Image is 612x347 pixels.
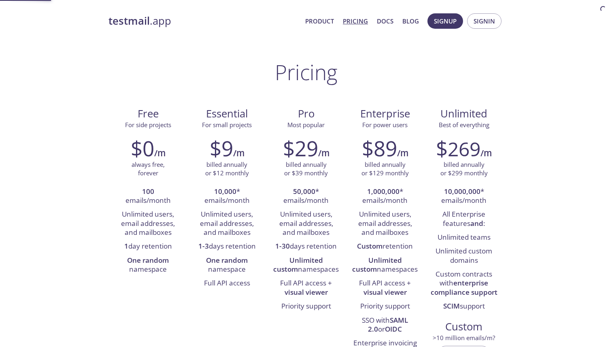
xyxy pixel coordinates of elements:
[436,136,480,160] h2: $
[362,121,408,129] span: For power users
[193,254,260,277] li: namespace
[108,14,299,28] a: testmail.app
[397,146,408,160] h6: /m
[115,208,181,240] li: Unlimited users, email addresses, and mailboxes
[440,106,487,121] span: Unlimited
[448,136,480,162] span: 269
[431,268,497,300] li: Custom contracts with
[206,255,248,265] strong: One random
[214,187,236,196] strong: 10,000
[115,107,181,121] span: Free
[352,314,419,337] li: SSO with or
[272,254,339,277] li: namespaces
[318,146,329,160] h6: /m
[124,241,128,251] strong: 1
[293,187,315,196] strong: 50,000
[115,254,181,277] li: namespace
[431,300,497,313] li: support
[115,185,181,208] li: emails/month
[431,278,497,296] strong: enterprise compliance support
[193,185,260,208] li: * emails/month
[142,187,154,196] strong: 100
[431,245,497,268] li: Unlimited custom domains
[115,240,181,253] li: day retention
[352,185,419,208] li: * emails/month
[431,231,497,245] li: Unlimited teams
[363,287,407,297] strong: visual viewer
[352,240,419,253] li: retention
[343,16,368,26] a: Pricing
[273,255,323,274] strong: Unlimited custom
[193,208,260,240] li: Unlimited users, email addresses, and mailboxes
[402,16,419,26] a: Blog
[272,185,339,208] li: * emails/month
[368,315,408,334] strong: SAML 2.0
[210,136,233,160] h2: $9
[474,16,495,26] span: Signin
[272,240,339,253] li: days retention
[285,287,328,297] strong: visual viewer
[385,324,402,334] strong: OIDC
[352,208,419,240] li: Unlimited users, email addresses, and mailboxes
[127,255,169,265] strong: One random
[352,255,402,274] strong: Unlimited custom
[367,187,399,196] strong: 1,000,000
[205,160,249,178] p: billed annually or $12 monthly
[431,185,497,208] li: * emails/month
[444,187,480,196] strong: 10,000,000
[470,219,483,228] strong: and
[433,334,495,342] span: > 10 million emails/m?
[352,254,419,277] li: namespaces
[154,146,166,160] h6: /m
[272,208,339,240] li: Unlimited users, email addresses, and mailboxes
[125,121,171,129] span: For side projects
[377,16,393,26] a: Docs
[233,146,244,160] h6: /m
[357,241,382,251] strong: Custom
[440,160,488,178] p: billed annually or $299 monthly
[275,60,338,84] h1: Pricing
[480,146,492,160] h6: /m
[427,13,463,29] button: Signup
[194,107,260,121] span: Essential
[287,121,325,129] span: Most popular
[434,16,457,26] span: Signup
[202,121,252,129] span: For small projects
[273,107,339,121] span: Pro
[361,160,409,178] p: billed annually or $129 monthly
[431,320,497,334] span: Custom
[198,241,209,251] strong: 1-3
[352,107,418,121] span: Enterprise
[132,160,165,178] p: always free, forever
[305,16,334,26] a: Product
[272,277,339,300] li: Full API access +
[283,136,318,160] h2: $29
[193,277,260,290] li: Full API access
[431,208,497,231] li: All Enterprise features :
[272,300,339,313] li: Priority support
[108,14,150,28] strong: testmail
[439,121,489,129] span: Best of everything
[284,160,328,178] p: billed annually or $39 monthly
[352,277,419,300] li: Full API access +
[362,136,397,160] h2: $89
[193,240,260,253] li: days retention
[131,136,154,160] h2: $0
[275,241,290,251] strong: 1-30
[467,13,501,29] button: Signin
[443,301,460,311] strong: SCIM
[352,300,419,313] li: Priority support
